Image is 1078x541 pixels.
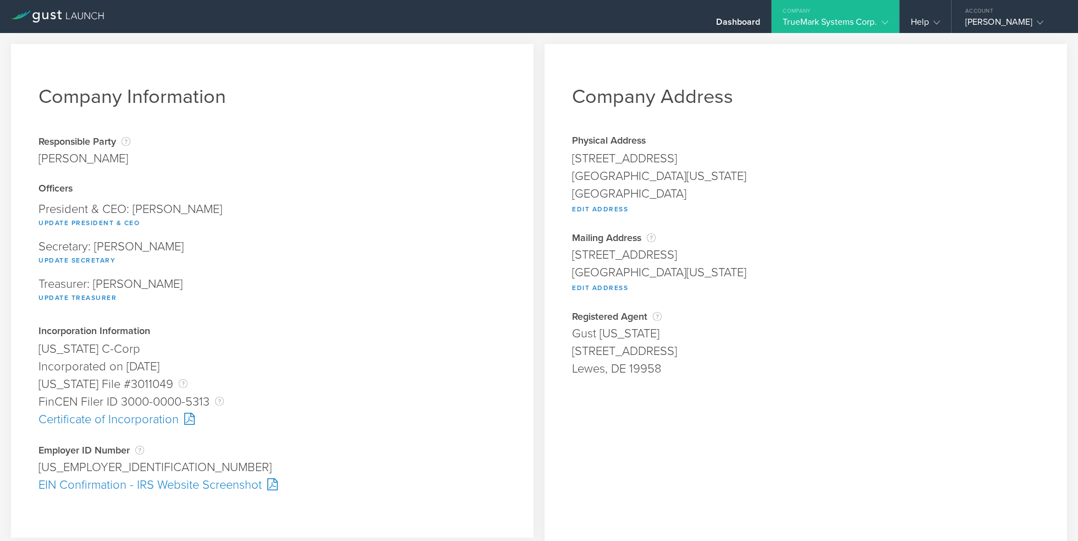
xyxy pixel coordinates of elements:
[38,445,506,456] div: Employer ID Number
[38,136,130,147] div: Responsible Party
[572,342,1039,360] div: [STREET_ADDRESS]
[572,360,1039,378] div: Lewes, DE 19958
[38,198,506,235] div: President & CEO: [PERSON_NAME]
[572,185,1039,203] div: [GEOGRAPHIC_DATA]
[38,184,506,195] div: Officers
[572,264,1039,281] div: [GEOGRAPHIC_DATA][US_STATE]
[572,203,628,216] button: Edit Address
[38,272,506,310] div: Treasurer: [PERSON_NAME]
[572,311,1039,322] div: Registered Agent
[572,281,628,294] button: Edit Address
[38,254,116,267] button: Update Secretary
[38,150,130,167] div: [PERSON_NAME]
[783,17,888,33] div: TrueMark Systems Corp.
[965,17,1059,33] div: [PERSON_NAME]
[38,291,117,304] button: Update Treasurer
[572,136,1039,147] div: Physical Address
[38,393,506,411] div: FinCEN Filer ID 3000-0000-5313
[716,17,760,33] div: Dashboard
[38,411,506,428] div: Certificate of Incorporation
[572,150,1039,167] div: [STREET_ADDRESS]
[1023,488,1078,541] iframe: Chat Widget
[38,326,506,337] div: Incorporation Information
[572,167,1039,185] div: [GEOGRAPHIC_DATA][US_STATE]
[38,235,506,272] div: Secretary: [PERSON_NAME]
[911,17,940,33] div: Help
[572,325,1039,342] div: Gust [US_STATE]
[572,85,1039,108] h1: Company Address
[572,246,1039,264] div: [STREET_ADDRESS]
[38,340,506,358] div: [US_STATE] C-Corp
[572,232,1039,243] div: Mailing Address
[38,458,506,476] div: [US_EMPLOYER_IDENTIFICATION_NUMBER]
[38,358,506,375] div: Incorporated on [DATE]
[38,375,506,393] div: [US_STATE] File #3011049
[38,85,506,108] h1: Company Information
[38,216,140,229] button: Update President & CEO
[38,476,506,494] div: EIN Confirmation - IRS Website Screenshot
